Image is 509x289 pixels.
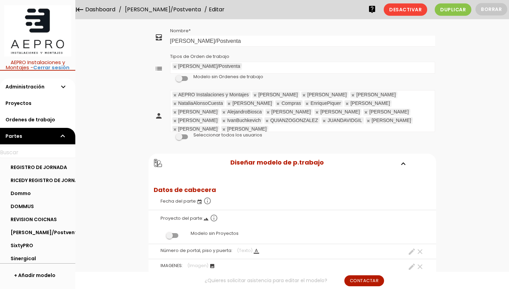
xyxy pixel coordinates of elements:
[209,263,215,269] i: image
[170,53,229,60] label: Tipos de Orden de trabajo
[203,216,209,222] i: landscape
[227,127,267,131] div: [PERSON_NAME]
[369,110,409,114] div: [PERSON_NAME]
[227,118,261,123] div: IvanBuchkevich
[365,2,379,16] a: live_help
[368,2,376,16] i: live_help
[178,101,223,106] div: NataliaAlonsoCuesta
[59,79,67,95] i: expand_more
[416,248,424,256] a: clear
[162,159,392,168] h2: Diseñar modelo de p.trabajo
[193,74,263,80] label: Modelo sin Ordenes de trabajo
[155,112,163,120] i: person
[210,214,218,222] i: info_outline
[178,110,218,114] div: [PERSON_NAME]
[356,93,396,97] div: [PERSON_NAME]
[178,93,249,97] div: AEPRO Instalaciones y Montajes
[475,3,507,15] button: Borrar
[227,110,262,114] div: AlejandroBiosca
[178,64,240,69] div: [PERSON_NAME]/Postventa
[372,118,411,123] div: [PERSON_NAME]
[154,227,431,240] label: Modelo sin Proyectos
[435,3,471,16] span: Duplicar
[149,186,436,193] h2: Datos de cabecera
[270,118,318,123] div: QUIANZOGONZALEZ
[193,132,262,138] label: Seleccionar todos los usuarios
[4,5,72,57] img: itcons-logo
[170,28,191,34] label: Nombre
[59,128,67,144] i: expand_more
[232,101,272,106] div: [PERSON_NAME]
[258,93,298,97] div: [PERSON_NAME]
[281,101,301,106] div: Compras
[3,267,72,284] a: + Añadir modelo
[351,101,390,106] div: [PERSON_NAME]
[237,248,253,253] span: (Texto)
[408,248,416,256] a: create
[271,110,311,114] div: [PERSON_NAME]
[416,263,424,271] a: clear
[408,263,416,271] a: create
[209,5,225,13] span: Editar
[328,118,362,123] div: JUANDAVIDGIL
[187,263,208,268] span: (Imagen)
[254,248,259,254] i: format_color_text
[178,118,218,123] div: [PERSON_NAME]
[307,93,347,97] div: [PERSON_NAME]
[203,197,212,205] i: info_outline
[178,127,218,131] div: [PERSON_NAME]
[155,64,163,73] i: list
[398,159,409,168] i: expand_more
[320,110,360,114] div: [PERSON_NAME]
[310,101,341,106] div: EnriquePiquer
[154,193,431,208] label: Fecha del parte:
[384,3,427,16] span: Desactivar
[344,275,384,286] a: Contactar
[197,199,202,205] i: event
[161,248,232,253] span: Número de portal, piso y puerta:
[161,263,183,268] span: IMAGENES:
[155,33,163,41] i: all_inbox
[154,210,431,225] label: Proyecto del parte:
[33,64,69,71] a: Cerrar sesión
